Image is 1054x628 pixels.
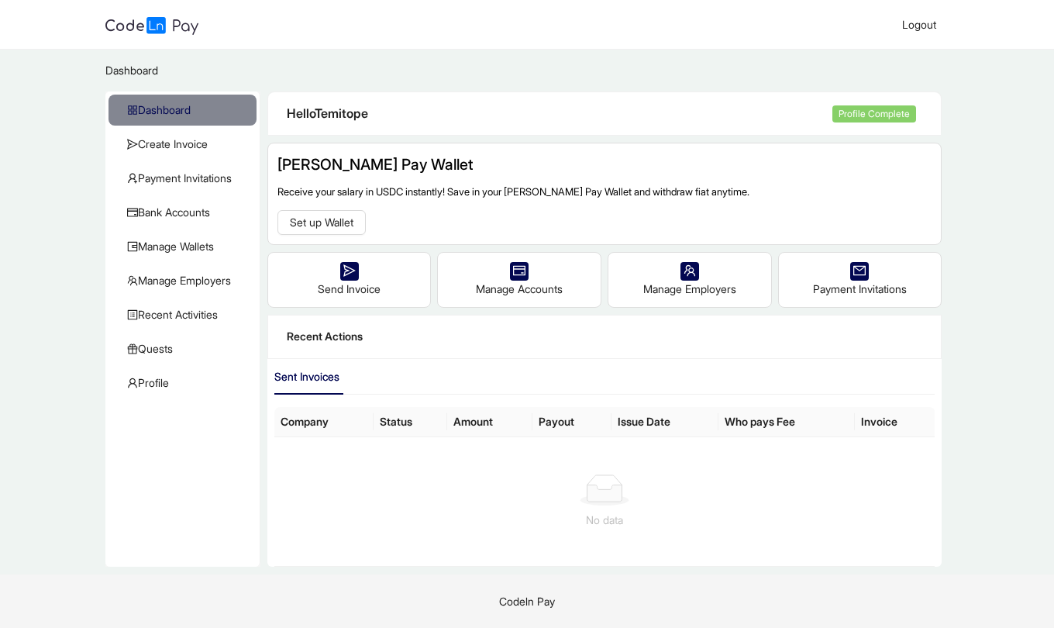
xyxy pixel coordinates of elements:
[127,299,244,330] span: Recent Activities
[127,241,138,252] span: wallet
[127,129,244,160] span: Create Invoice
[277,184,932,199] p: Receive your salary in USDC instantly! Save in your [PERSON_NAME] Pay Wallet and withdraw fiat an...
[447,407,532,437] th: Amount
[127,207,138,218] span: credit-card
[277,153,932,177] h2: [PERSON_NAME] Pay Wallet
[268,253,431,307] div: Send Invoice
[127,275,138,286] span: team
[127,105,138,116] span: appstore
[287,328,922,345] div: Recent Actions
[127,333,244,364] span: Quests
[608,253,771,307] div: Manage Employers
[105,64,158,77] span: Dashboard
[274,368,339,385] div: Sent Invoices
[127,139,138,150] span: send
[127,197,244,228] span: Bank Accounts
[315,105,368,121] span: Temitope
[277,210,366,235] button: Set up Wallet
[532,407,611,437] th: Payout
[902,18,936,31] span: Logout
[438,253,601,307] div: Manage Accounts
[832,105,922,122] a: Profile Complete
[127,378,138,388] span: user
[127,173,138,184] span: user-add
[127,343,138,354] span: gift
[127,265,244,296] span: Manage Employers
[513,264,525,277] span: credit-card
[611,407,718,437] th: Issue Date
[274,407,374,437] th: Company
[127,367,244,399] span: Profile
[290,214,353,231] span: Set up Wallet
[684,264,696,277] span: team
[127,231,244,262] span: Manage Wallets
[853,264,866,277] span: mail
[343,264,356,277] span: send
[832,105,916,122] span: Profile Complete
[105,17,198,35] img: logo
[779,253,942,307] div: Payment Invitations
[127,95,244,126] span: Dashboard
[374,407,447,437] th: Status
[127,163,244,194] span: Payment Invitations
[127,309,138,320] span: profile
[855,407,935,437] th: Invoice
[293,512,917,529] p: No data
[287,104,832,123] div: Hello
[718,407,855,437] th: Who pays Fee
